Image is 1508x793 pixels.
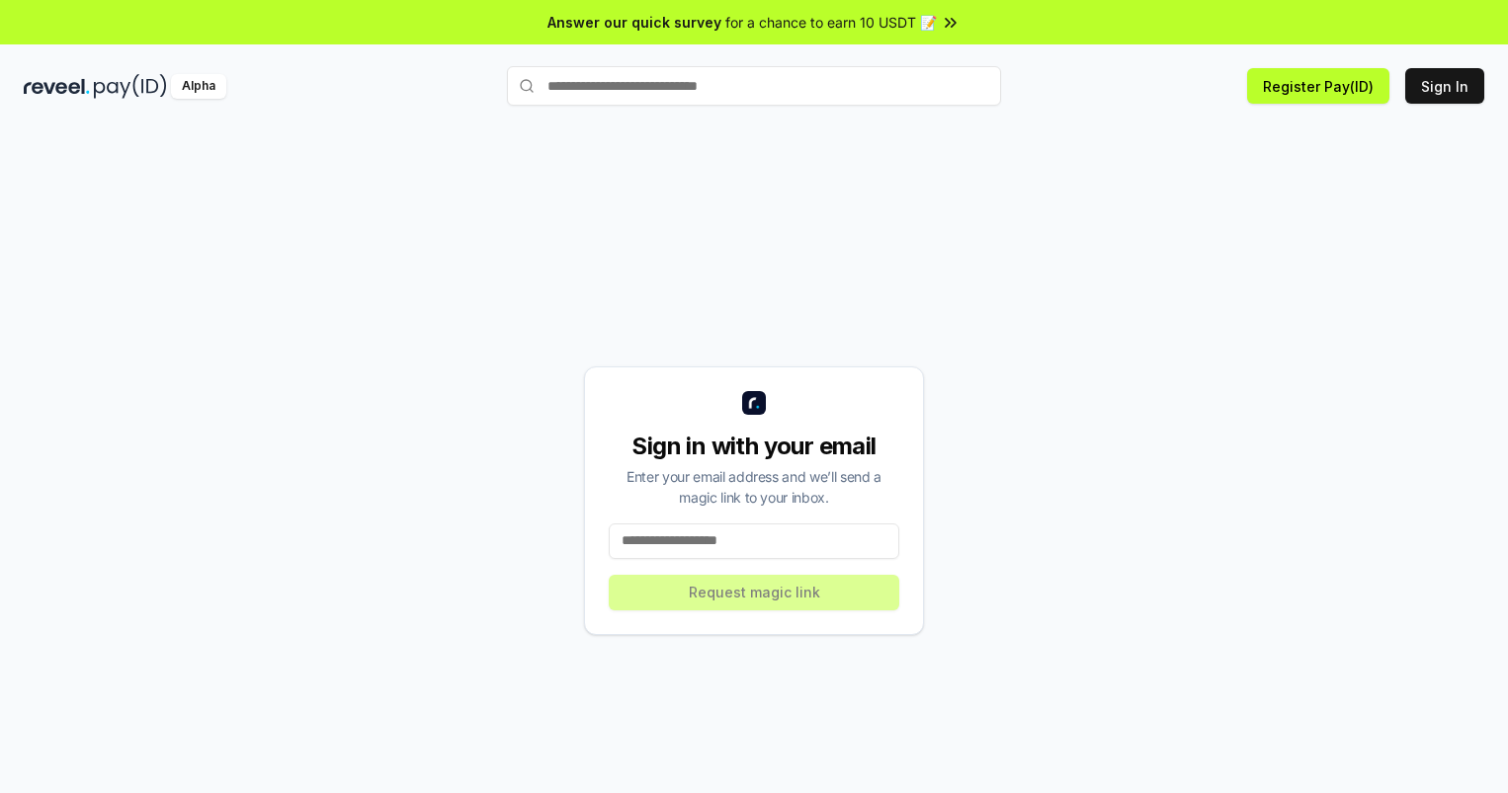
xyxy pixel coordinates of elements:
span: Answer our quick survey [547,12,721,33]
img: pay_id [94,74,167,99]
div: Enter your email address and we’ll send a magic link to your inbox. [609,466,899,508]
button: Sign In [1405,68,1484,104]
button: Register Pay(ID) [1247,68,1389,104]
span: for a chance to earn 10 USDT 📝 [725,12,937,33]
img: logo_small [742,391,766,415]
div: Sign in with your email [609,431,899,462]
div: Alpha [171,74,226,99]
img: reveel_dark [24,74,90,99]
